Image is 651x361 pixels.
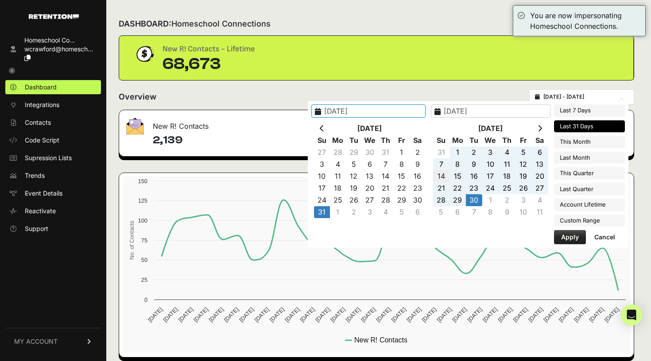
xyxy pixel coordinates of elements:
[482,134,499,146] th: We
[126,118,144,134] img: fa-envelope-19ae18322b30453b285274b1b8af3d052b27d846a4fbe8435d1a52b978f639a2.png
[512,306,529,323] text: [DATE]
[5,133,101,147] a: Code Script
[25,171,45,180] span: Trends
[29,14,79,19] img: Retention.com
[499,134,515,146] th: Th
[171,19,271,28] span: Homeschool Connections
[530,10,641,31] div: You are now impersonating Homeschool Connections.
[449,194,466,206] td: 29
[378,194,394,206] td: 28
[482,206,499,218] td: 8
[25,118,51,127] span: Contacts
[362,158,378,170] td: 6
[362,170,378,182] td: 13
[24,36,97,45] div: Homeschool Co...
[588,306,605,323] text: [DATE]
[466,170,482,182] td: 16
[554,120,625,133] li: Last 31 Days
[330,134,346,146] th: Mo
[531,158,548,170] td: 13
[515,206,531,218] td: 10
[621,304,642,326] div: Open Intercom Messenger
[163,55,255,73] div: 68,673
[433,146,449,158] td: 31
[466,306,483,323] text: [DATE]
[449,170,466,182] td: 15
[499,182,515,194] td: 25
[5,204,101,218] a: Reactivate
[330,170,346,182] td: 11
[119,18,271,30] h2: DASHBOARD:
[207,306,225,323] text: [DATE]
[362,206,378,218] td: 3
[330,206,346,218] td: 1
[5,115,101,130] a: Contacts
[449,146,466,158] td: 1
[25,83,57,92] span: Dashboard
[433,206,449,218] td: 5
[330,146,346,158] td: 28
[133,43,155,65] img: dollar-coin-05c43ed7efb7bc0c12610022525b4bbbb207c7efeef5aecc26f025e68dcafac9.png
[346,158,362,170] td: 5
[138,178,147,184] text: 150
[499,194,515,206] td: 2
[192,306,209,323] text: [DATE]
[496,306,514,323] text: [DATE]
[466,182,482,194] td: 23
[542,306,559,323] text: [DATE]
[162,306,179,323] text: [DATE]
[449,134,466,146] th: Mo
[531,206,548,218] td: 11
[515,158,531,170] td: 12
[433,194,449,206] td: 28
[394,134,410,146] th: Fr
[345,306,362,323] text: [DATE]
[346,182,362,194] td: 19
[378,134,394,146] th: Th
[378,206,394,218] td: 4
[603,306,620,323] text: [DATE]
[378,158,394,170] td: 7
[378,146,394,158] td: 31
[314,158,330,170] td: 3
[394,206,410,218] td: 5
[433,182,449,194] td: 21
[531,170,548,182] td: 20
[5,80,101,94] a: Dashboard
[177,306,194,323] text: [DATE]
[554,152,625,164] li: Last Month
[330,123,410,134] th: [DATE]
[433,158,449,170] td: 7
[499,170,515,182] td: 18
[449,206,466,218] td: 6
[587,230,622,244] button: Cancel
[410,170,426,182] td: 16
[25,136,59,145] span: Code Script
[466,194,482,206] td: 30
[394,158,410,170] td: 8
[394,182,410,194] td: 22
[119,91,156,103] h2: Overview
[329,306,346,323] text: [DATE]
[410,194,426,206] td: 30
[24,45,93,53] span: wcrawford@homesch...
[5,151,101,165] a: Supression Lists
[531,134,548,146] th: Sa
[554,215,625,227] li: Custom Range
[410,146,426,158] td: 2
[515,194,531,206] td: 3
[346,146,362,158] td: 29
[482,146,499,158] td: 3
[25,100,59,109] span: Integrations
[346,170,362,182] td: 12
[144,296,147,303] text: 0
[346,134,362,146] th: Tu
[527,306,544,323] text: [DATE]
[330,194,346,206] td: 25
[314,182,330,194] td: 17
[482,170,499,182] td: 17
[499,206,515,218] td: 9
[482,182,499,194] td: 24
[433,134,449,146] th: Su
[141,257,147,263] text: 50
